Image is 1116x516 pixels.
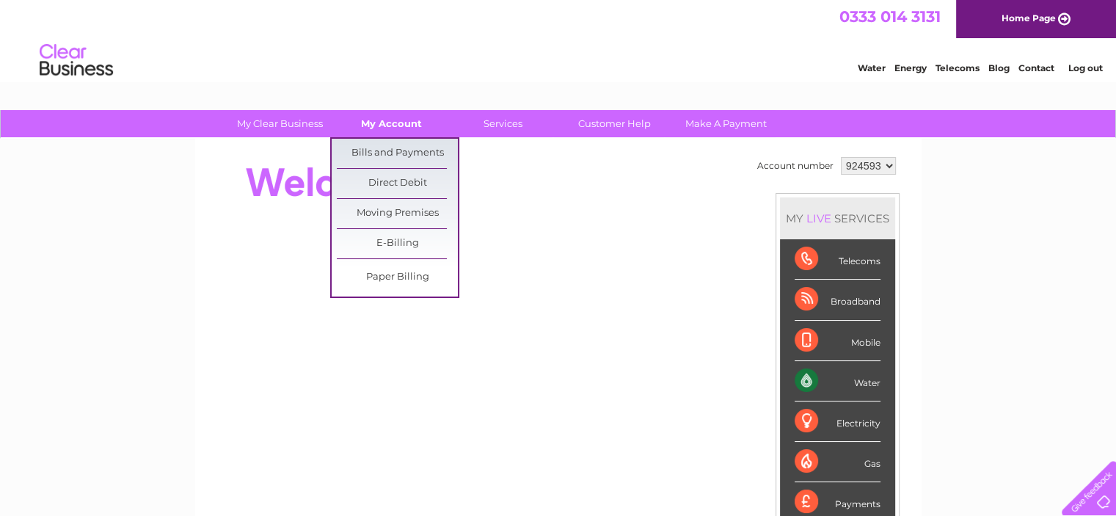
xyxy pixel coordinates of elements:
a: 0333 014 3131 [839,7,941,26]
div: MY SERVICES [780,197,895,239]
a: Contact [1018,62,1054,73]
a: Moving Premises [337,199,458,228]
img: logo.png [39,38,114,83]
a: Make A Payment [665,110,787,137]
div: Gas [795,442,880,482]
div: Clear Business is a trading name of Verastar Limited (registered in [GEOGRAPHIC_DATA] No. 3667643... [212,8,905,71]
a: Direct Debit [337,169,458,198]
td: Account number [754,153,837,178]
a: Bills and Payments [337,139,458,168]
div: Water [795,361,880,401]
div: Broadband [795,280,880,320]
div: Mobile [795,321,880,361]
a: Telecoms [936,62,980,73]
a: E-Billing [337,229,458,258]
a: My Clear Business [219,110,340,137]
a: Log out [1068,62,1102,73]
div: Telecoms [795,239,880,280]
a: Energy [894,62,927,73]
a: Water [858,62,886,73]
a: Paper Billing [337,263,458,292]
a: Customer Help [554,110,675,137]
div: Electricity [795,401,880,442]
a: Blog [988,62,1010,73]
a: Services [442,110,564,137]
a: My Account [331,110,452,137]
div: LIVE [803,211,834,225]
